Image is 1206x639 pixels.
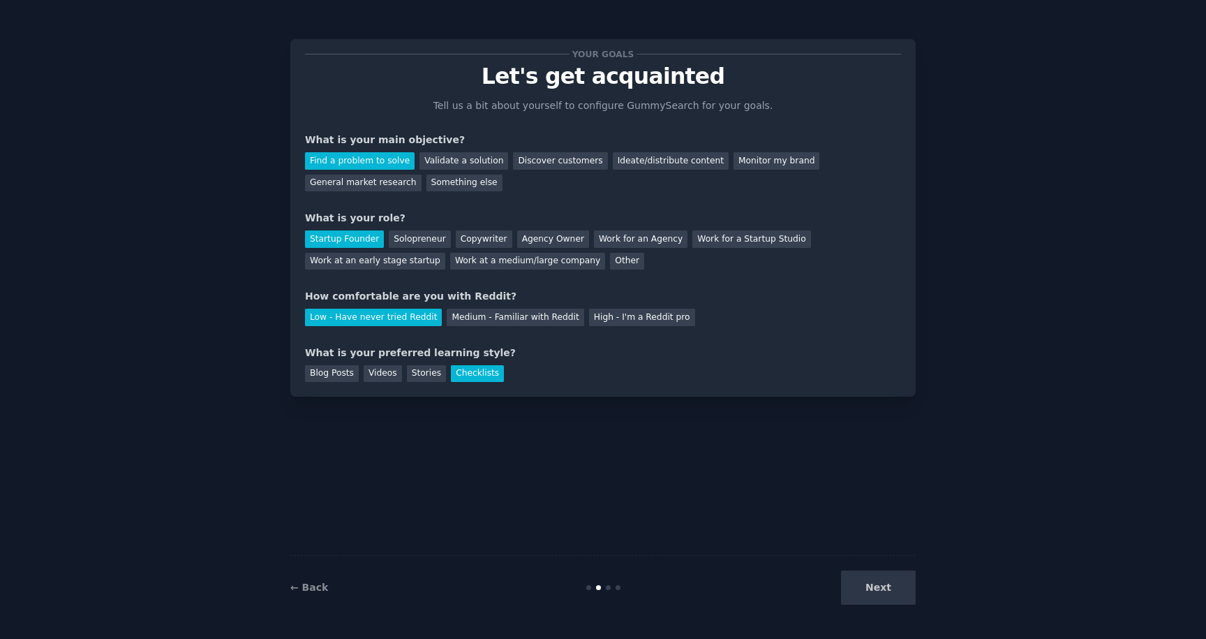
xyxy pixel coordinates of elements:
[451,365,504,383] div: Checklists
[419,152,508,170] div: Validate a solution
[305,253,445,270] div: Work at an early stage startup
[450,253,605,270] div: Work at a medium/large company
[569,47,636,61] span: Your goals
[389,230,450,248] div: Solopreneur
[305,211,901,226] div: What is your role?
[364,365,402,383] div: Videos
[610,253,644,270] div: Other
[456,230,512,248] div: Copywriter
[290,582,328,593] a: ← Back
[305,365,359,383] div: Blog Posts
[613,152,729,170] div: Ideate/distribute content
[447,309,583,326] div: Medium - Familiar with Reddit
[513,152,607,170] div: Discover customers
[305,289,901,304] div: How comfortable are you with Reddit?
[734,152,819,170] div: Monitor my brand
[517,230,589,248] div: Agency Owner
[426,175,502,192] div: Something else
[589,309,695,326] div: High - I'm a Reddit pro
[305,152,415,170] div: Find a problem to solve
[594,230,687,248] div: Work for an Agency
[305,64,901,89] p: Let's get acquainted
[407,365,446,383] div: Stories
[305,133,901,147] div: What is your main objective?
[305,309,442,326] div: Low - Have never tried Reddit
[305,175,422,192] div: General market research
[305,230,384,248] div: Startup Founder
[692,230,810,248] div: Work for a Startup Studio
[427,98,779,113] p: Tell us a bit about yourself to configure GummySearch for your goals.
[305,346,901,360] div: What is your preferred learning style?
